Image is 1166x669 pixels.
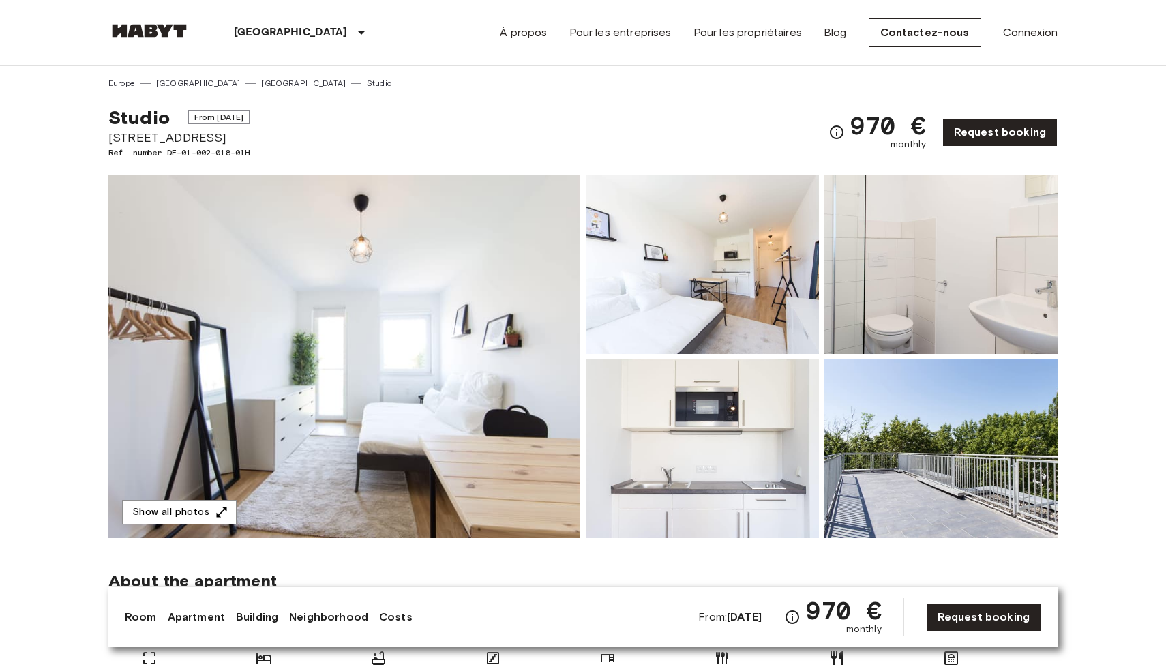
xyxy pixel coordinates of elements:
a: À propos [500,25,547,41]
span: Ref. number DE-01-002-018-01H [108,147,250,159]
b: [DATE] [727,610,762,623]
a: Request booking [926,603,1041,631]
a: Studio [367,77,391,89]
span: monthly [846,623,882,636]
img: Marketing picture of unit DE-01-002-018-01H [108,175,580,538]
a: Pour les propriétaires [693,25,802,41]
img: Picture of unit DE-01-002-018-01H [824,175,1058,354]
img: Habyt [108,24,190,38]
a: Request booking [942,118,1058,147]
img: Picture of unit DE-01-002-018-01H [586,175,819,354]
a: Pour les entreprises [569,25,672,41]
span: About the apartment [108,571,277,591]
a: Blog [824,25,847,41]
a: Building [236,609,278,625]
p: [GEOGRAPHIC_DATA] [234,25,348,41]
svg: Check cost overview for full price breakdown. Please note that discounts apply to new joiners onl... [784,609,801,625]
img: Picture of unit DE-01-002-018-01H [824,359,1058,538]
a: Neighborhood [289,609,368,625]
a: Costs [379,609,413,625]
span: From [DATE] [188,110,250,124]
span: 970 € [850,113,926,138]
a: Connexion [1003,25,1058,41]
a: [GEOGRAPHIC_DATA] [156,77,241,89]
span: Studio [108,106,170,129]
a: Europe [108,77,135,89]
span: monthly [891,138,926,151]
span: 970 € [806,598,882,623]
a: Contactez-nous [869,18,981,47]
img: Picture of unit DE-01-002-018-01H [586,359,819,538]
a: Room [125,609,157,625]
button: Show all photos [122,500,237,525]
a: [GEOGRAPHIC_DATA] [261,77,346,89]
svg: Check cost overview for full price breakdown. Please note that discounts apply to new joiners onl... [828,124,845,140]
a: Apartment [168,609,225,625]
span: From: [698,610,762,625]
span: [STREET_ADDRESS] [108,129,250,147]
